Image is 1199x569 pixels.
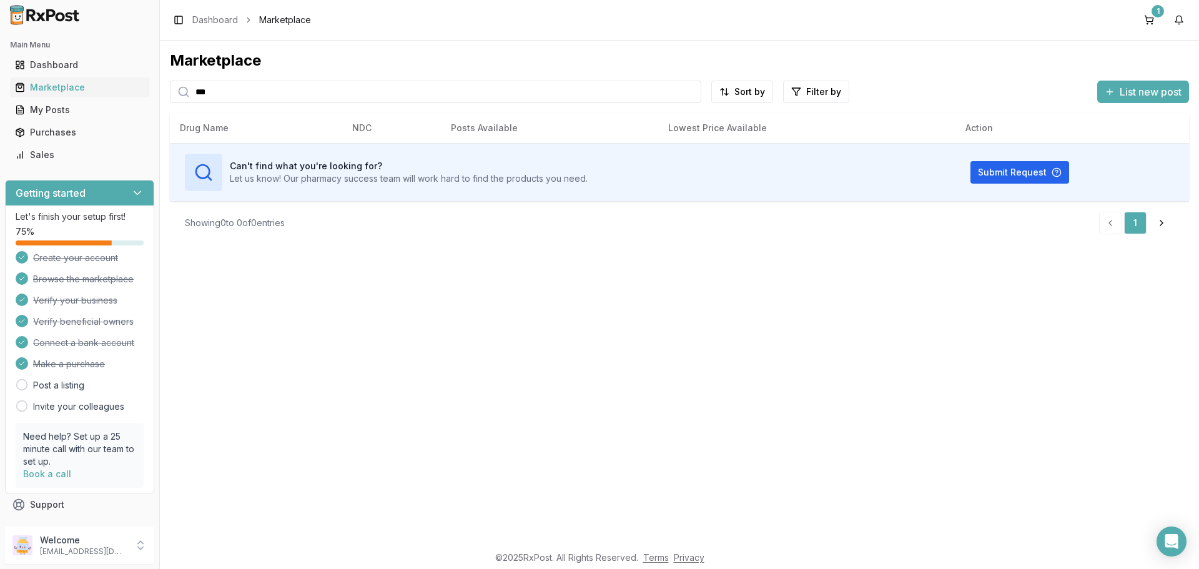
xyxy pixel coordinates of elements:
[192,14,311,26] nav: breadcrumb
[185,217,285,229] div: Showing 0 to 0 of 0 entries
[1097,87,1189,99] a: List new post
[15,149,144,161] div: Sales
[342,113,441,143] th: NDC
[230,160,588,172] h3: Can't find what you're looking for?
[15,81,144,94] div: Marketplace
[170,51,1189,71] div: Marketplace
[33,379,84,392] a: Post a listing
[230,172,588,185] p: Let us know! Our pharmacy success team will work hard to find the products you need.
[1152,5,1164,17] div: 1
[16,225,34,238] span: 75 %
[33,400,124,413] a: Invite your colleagues
[33,252,118,264] span: Create your account
[5,122,154,142] button: Purchases
[33,337,134,349] span: Connect a bank account
[16,210,144,223] p: Let's finish your setup first!
[1097,81,1189,103] button: List new post
[643,552,669,563] a: Terms
[33,294,117,307] span: Verify your business
[12,535,32,555] img: User avatar
[5,145,154,165] button: Sales
[40,534,127,547] p: Welcome
[10,99,149,121] a: My Posts
[15,126,144,139] div: Purchases
[5,77,154,97] button: Marketplace
[259,14,311,26] span: Marketplace
[16,186,86,200] h3: Getting started
[441,113,658,143] th: Posts Available
[30,521,72,533] span: Feedback
[5,55,154,75] button: Dashboard
[10,121,149,144] a: Purchases
[33,273,134,285] span: Browse the marketplace
[970,161,1069,184] button: Submit Request
[955,113,1189,143] th: Action
[5,493,154,516] button: Support
[40,547,127,557] p: [EMAIL_ADDRESS][DOMAIN_NAME]
[33,358,105,370] span: Make a purchase
[33,315,134,328] span: Verify beneficial owners
[10,54,149,76] a: Dashboard
[10,144,149,166] a: Sales
[674,552,704,563] a: Privacy
[1157,527,1187,557] div: Open Intercom Messenger
[734,86,765,98] span: Sort by
[15,59,144,71] div: Dashboard
[10,76,149,99] a: Marketplace
[23,468,71,479] a: Book a call
[192,14,238,26] a: Dashboard
[711,81,773,103] button: Sort by
[658,113,955,143] th: Lowest Price Available
[783,81,849,103] button: Filter by
[15,104,144,116] div: My Posts
[1120,84,1182,99] span: List new post
[5,100,154,120] button: My Posts
[23,430,136,468] p: Need help? Set up a 25 minute call with our team to set up.
[170,113,342,143] th: Drug Name
[5,516,154,538] button: Feedback
[806,86,841,98] span: Filter by
[1124,212,1147,234] a: 1
[1149,212,1174,234] a: Go to next page
[1099,212,1174,234] nav: pagination
[1139,10,1159,30] button: 1
[5,5,85,25] img: RxPost Logo
[10,40,149,50] h2: Main Menu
